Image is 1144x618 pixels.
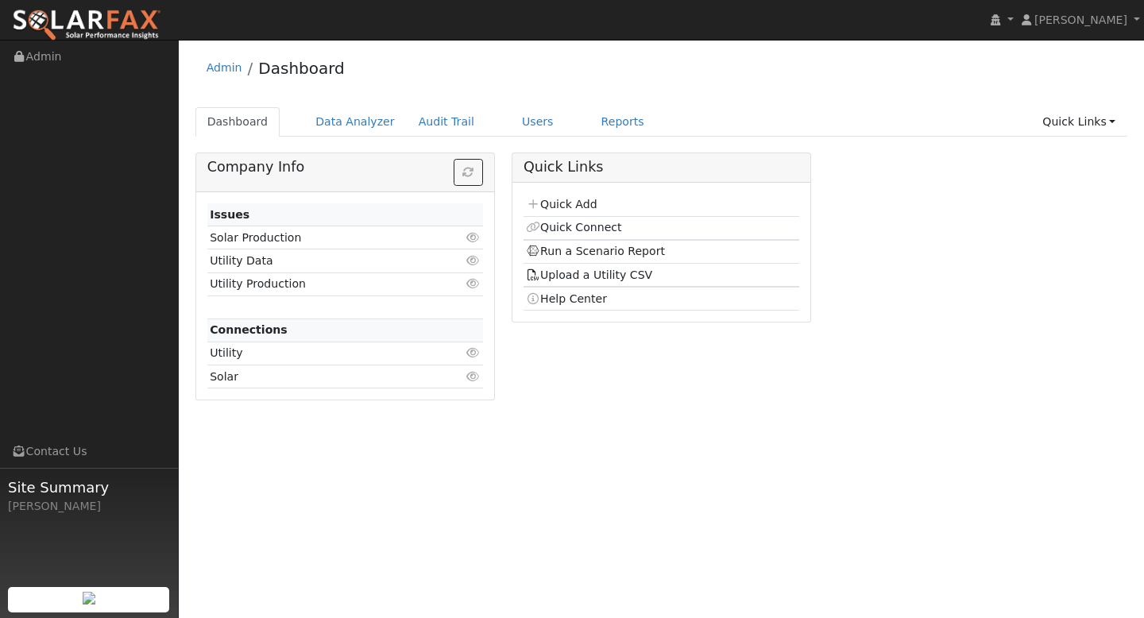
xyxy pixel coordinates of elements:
a: Data Analyzer [303,107,407,137]
span: [PERSON_NAME] [1034,14,1127,26]
a: Dashboard [195,107,280,137]
a: Help Center [526,292,607,305]
a: Dashboard [258,59,345,78]
td: Utility Production [207,272,439,295]
i: Click to view [466,255,481,266]
a: Admin [207,61,242,74]
a: Quick Connect [526,221,621,234]
img: SolarFax [12,9,161,42]
i: Click to view [466,232,481,243]
strong: Issues [210,208,249,221]
a: Run a Scenario Report [526,245,665,257]
img: retrieve [83,592,95,604]
td: Utility Data [207,249,439,272]
a: Users [510,107,566,137]
a: Upload a Utility CSV [526,268,652,281]
h5: Company Info [207,159,483,176]
a: Audit Trail [407,107,486,137]
i: Click to view [466,347,481,358]
a: Quick Add [526,198,597,211]
td: Solar Production [207,226,439,249]
a: Quick Links [1030,107,1127,137]
div: [PERSON_NAME] [8,498,170,515]
i: Click to view [466,278,481,289]
td: Utility [207,342,439,365]
i: Click to view [466,371,481,382]
h5: Quick Links [524,159,799,176]
span: Site Summary [8,477,170,498]
a: Reports [589,107,656,137]
td: Solar [207,365,439,388]
strong: Connections [210,323,288,336]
